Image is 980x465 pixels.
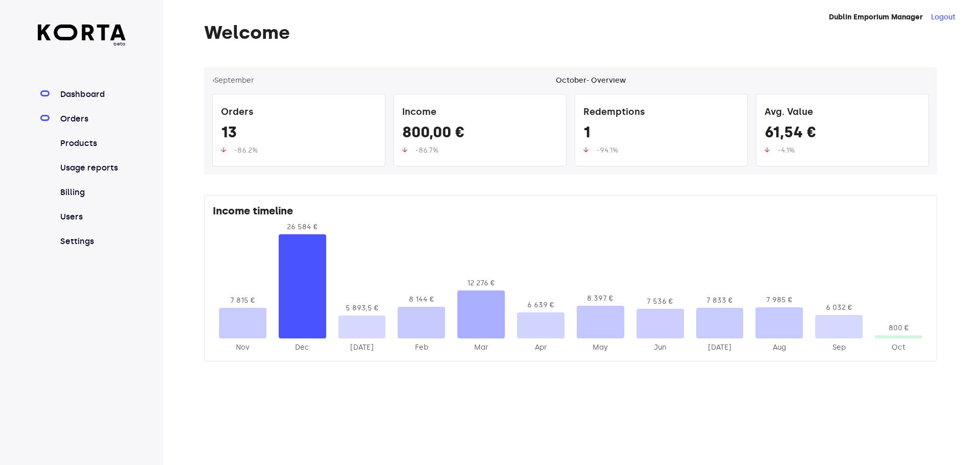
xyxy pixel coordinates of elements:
[221,103,377,123] div: Orders
[765,103,920,123] div: Avg. Value
[778,146,795,155] span: -4.1%
[815,303,863,313] div: 6 032 €
[221,123,377,145] div: 13
[234,146,258,155] span: -86.2%
[219,342,266,353] div: 2024-Nov
[402,103,558,123] div: Income
[58,88,126,101] a: Dashboard
[58,113,126,125] a: Orders
[204,22,937,43] h1: Welcome
[457,278,505,288] div: 12 276 €
[636,297,684,307] div: 7 536 €
[696,296,744,306] div: 7 833 €
[58,235,126,248] a: Settings
[931,12,955,22] button: Logout
[829,13,923,21] strong: Dublin Emporium Manager
[517,300,565,310] div: 6 639 €
[38,25,126,40] img: Korta
[415,146,438,155] span: -86.7%
[219,296,266,306] div: 7 815 €
[597,146,618,155] span: -94.1%
[58,162,126,174] a: Usage reports
[338,303,386,313] div: 5 893,5 €
[398,295,445,305] div: 8 144 €
[58,137,126,150] a: Products
[279,342,326,353] div: 2024-Dec
[38,25,126,47] a: beta
[221,147,226,153] img: up
[577,293,624,304] div: 8 397 €
[815,342,863,353] div: 2025-Sep
[755,342,803,353] div: 2025-Aug
[577,342,624,353] div: 2025-May
[338,342,386,353] div: 2025-Jan
[636,342,684,353] div: 2025-Jun
[765,147,770,153] img: up
[402,123,558,145] div: 800,00 €
[875,323,922,333] div: 800 €
[402,147,407,153] img: up
[765,123,920,145] div: 61,54 €
[38,40,126,47] span: beta
[517,342,565,353] div: 2025-Apr
[457,342,505,353] div: 2025-Mar
[875,342,922,353] div: 2025-Oct
[213,204,928,222] div: Income timeline
[583,103,739,123] div: Redemptions
[279,222,326,232] div: 26 584 €
[583,147,589,153] img: up
[583,123,739,145] div: 1
[696,342,744,353] div: 2025-Jul
[58,211,126,223] a: Users
[212,76,254,86] button: ‹September
[398,342,445,353] div: 2025-Feb
[556,76,626,86] div: October - Overview
[58,186,126,199] a: Billing
[755,295,803,305] div: 7 985 €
